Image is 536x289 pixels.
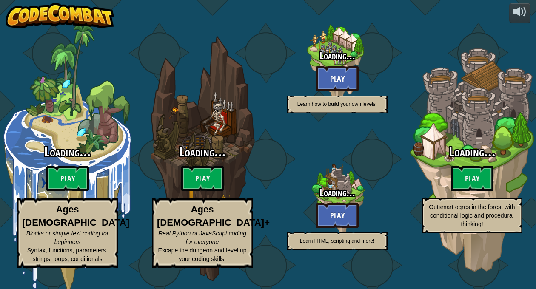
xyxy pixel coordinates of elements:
[157,204,270,228] strong: Ages [DEMOGRAPHIC_DATA]+
[158,247,247,262] span: Escape the dungeon and level up your coding skills!
[6,3,114,28] img: CodeCombat - Learn how to code by playing a game
[26,230,109,245] span: Blocks or simple text coding for beginners
[46,166,89,191] btn: Play
[181,166,224,191] btn: Play
[44,142,91,161] span: Loading...
[319,48,355,63] span: Loading...
[270,133,405,268] div: Complete previous world to unlock
[449,142,496,161] span: Loading...
[509,3,530,23] button: Adjust volume
[451,166,493,191] btn: Play
[300,238,374,244] span: Learn HTML, scripting and more!
[22,204,129,228] strong: Ages [DEMOGRAPHIC_DATA]
[316,66,359,91] btn: Play
[429,204,515,227] span: Outsmart ogres in the forest with conditional logic and procedural thinking!
[27,247,108,262] span: Syntax, functions, parameters, strings, loops, conditionals
[319,185,355,200] span: Loading...
[316,203,359,228] btn: Play
[158,230,246,245] span: Real Python or JavaScript coding for everyone
[297,101,377,107] span: Learn how to build your own levels!
[179,142,226,161] span: Loading...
